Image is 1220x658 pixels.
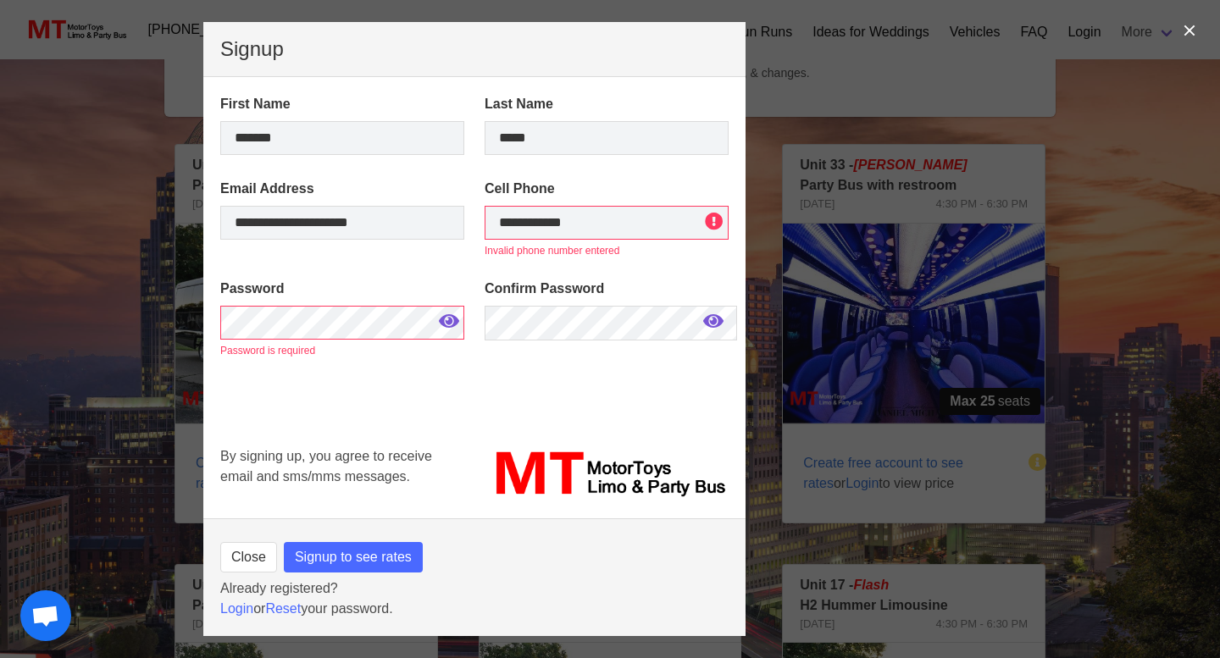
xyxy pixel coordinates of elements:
[284,542,423,572] button: Signup to see rates
[485,279,729,299] label: Confirm Password
[210,436,474,512] div: By signing up, you agree to receive email and sms/mms messages.
[220,599,729,619] p: or your password.
[220,279,464,299] label: Password
[485,446,729,502] img: MT_logo_name.png
[485,94,729,114] label: Last Name
[220,542,277,572] button: Close
[220,39,729,59] p: Signup
[485,179,729,199] label: Cell Phone
[20,590,71,641] div: Open chat
[220,379,478,506] iframe: reCAPTCHA
[295,547,412,567] span: Signup to see rates
[265,601,301,616] a: Reset
[220,94,464,114] label: First Name
[220,179,464,199] label: Email Address
[485,243,729,258] p: Invalid phone number entered
[220,343,464,358] p: Password is required
[220,601,253,616] a: Login
[220,578,729,599] p: Already registered?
